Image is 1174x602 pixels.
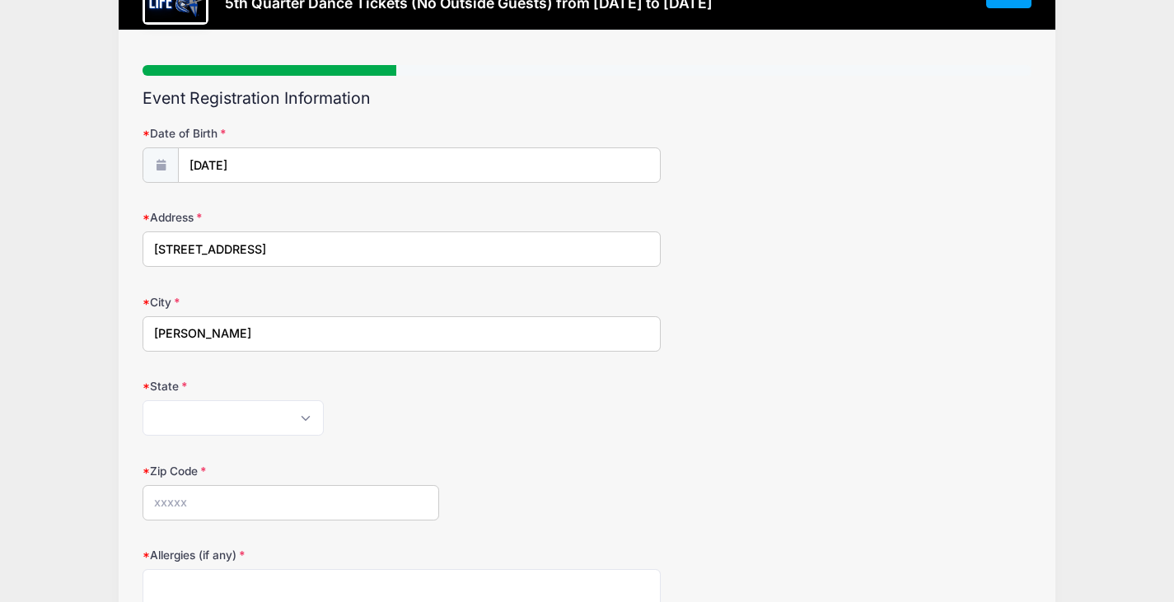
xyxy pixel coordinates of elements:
[178,147,661,183] input: mm/dd/yyyy
[143,89,1031,108] h2: Event Registration Information
[143,209,439,226] label: Address
[143,547,439,563] label: Allergies (if any)
[143,125,439,142] label: Date of Birth
[143,294,439,310] label: City
[143,378,439,394] label: State
[143,463,439,479] label: Zip Code
[143,485,439,520] input: xxxxx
